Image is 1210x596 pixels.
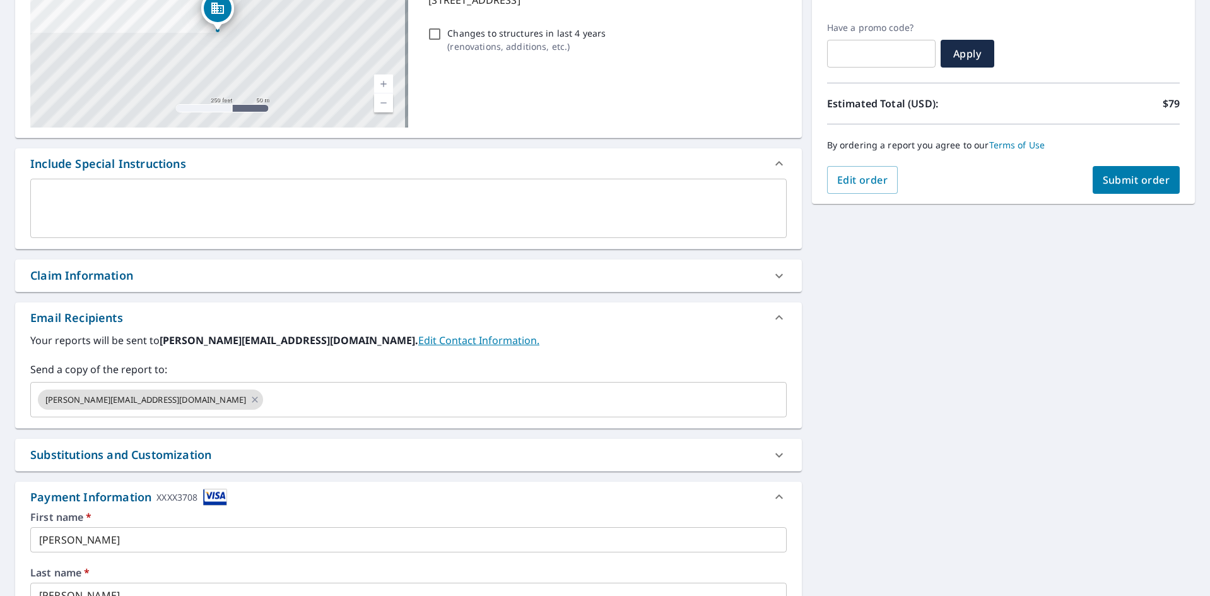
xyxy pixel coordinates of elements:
button: Submit order [1093,166,1180,194]
a: Current Level 17, Zoom In [374,74,393,93]
label: Your reports will be sent to [30,333,787,348]
label: Have a promo code? [827,22,936,33]
label: Send a copy of the report to: [30,362,787,377]
label: First name [30,512,787,522]
div: Include Special Instructions [15,148,802,179]
span: [PERSON_NAME][EMAIL_ADDRESS][DOMAIN_NAME] [38,394,254,406]
span: Apply [951,47,984,61]
div: Email Recipients [30,309,123,326]
span: Submit order [1103,173,1170,187]
a: Current Level 17, Zoom Out [374,93,393,112]
button: Apply [941,40,994,68]
p: Estimated Total (USD): [827,96,1004,111]
p: Changes to structures in last 4 years [447,27,606,40]
p: $79 [1163,96,1180,111]
label: Last name [30,568,787,578]
p: ( renovations, additions, etc. ) [447,40,606,53]
button: Edit order [827,166,898,194]
p: By ordering a report you agree to our [827,140,1180,151]
div: XXXX3708 [156,489,197,506]
div: Email Recipients [15,302,802,333]
a: EditContactInfo [418,333,539,347]
img: cardImage [203,489,227,506]
div: Claim Information [15,259,802,292]
div: Payment InformationXXXX3708cardImage [15,482,802,512]
div: [PERSON_NAME][EMAIL_ADDRESS][DOMAIN_NAME] [38,390,263,410]
a: Terms of Use [989,139,1045,151]
div: Include Special Instructions [30,155,186,172]
div: Payment Information [30,489,227,506]
b: [PERSON_NAME][EMAIL_ADDRESS][DOMAIN_NAME]. [160,333,418,347]
div: Substitutions and Customization [15,439,802,471]
div: Claim Information [30,267,133,284]
span: Edit order [837,173,888,187]
div: Substitutions and Customization [30,446,211,463]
